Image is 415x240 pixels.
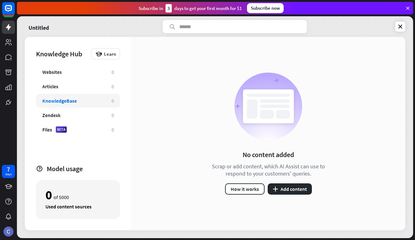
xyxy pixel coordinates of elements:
div: 7 [7,166,10,172]
div: 0 [112,98,114,104]
button: plusAdd content [268,183,312,195]
a: Untitled [29,20,49,33]
div: BETA [56,126,67,133]
div: days [5,172,12,176]
div: 3 [165,4,172,13]
div: Used content sources [45,203,111,210]
div: 0 [112,112,114,118]
div: Knowledge Hub [36,49,88,58]
div: Files [42,126,52,133]
a: 7 days [2,165,15,178]
div: 0 [112,69,114,75]
div: 0 [112,127,114,133]
i: plus [273,186,278,191]
div: Model usage [47,164,120,173]
div: No content added [243,150,294,159]
button: How it works [225,183,265,195]
div: Zendesk [42,112,60,118]
button: Open LiveChat chat widget [5,3,24,21]
div: Websites [42,69,62,75]
div: Scrap or add content, which AI Assist can use to respond to your customers' queries. [204,163,333,177]
span: Learn [104,51,116,57]
div: Articles [42,83,58,89]
div: of 5000 [45,190,111,200]
div: KnowledgeBase [42,98,77,104]
div: 0 [112,84,114,89]
div: Subscribe in days to get your first month for $1 [139,4,242,13]
div: Subscribe now [247,3,284,13]
div: 0 [45,190,52,200]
